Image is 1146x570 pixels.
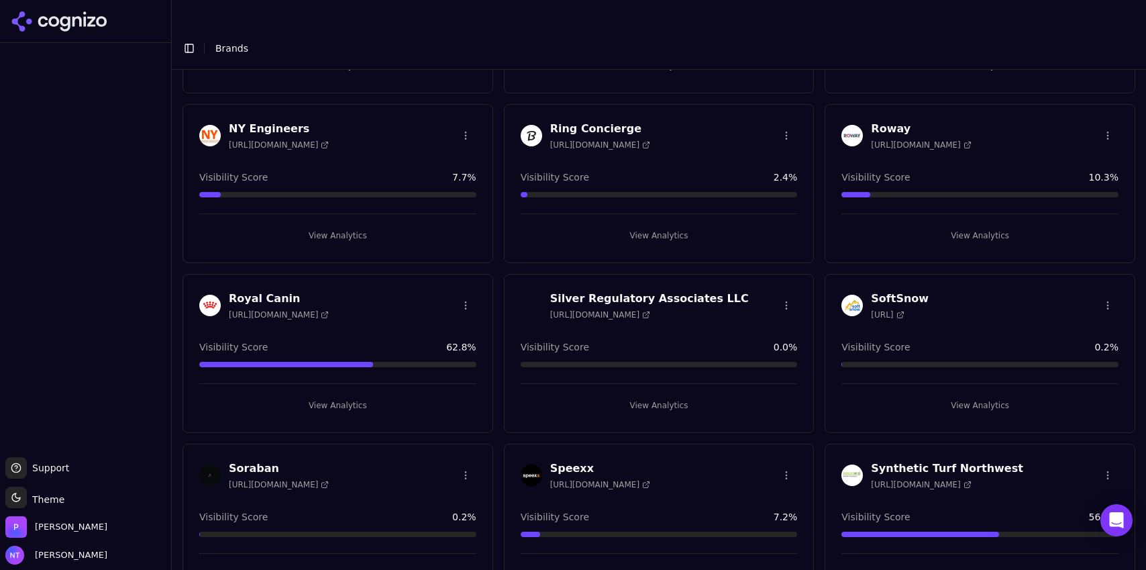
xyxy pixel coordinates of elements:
h3: Roway [871,121,971,137]
span: Visibility Score [199,510,268,524]
span: 7.2 % [774,510,798,524]
span: [URL] [871,310,904,320]
img: SoftSnow [841,295,863,316]
button: View Analytics [199,225,476,246]
span: [PERSON_NAME] [30,549,107,561]
img: Nate Tower [5,546,24,565]
span: [URL][DOMAIN_NAME] [550,479,650,490]
img: Ring Concierge [521,125,542,146]
span: [URL][DOMAIN_NAME] [229,310,329,320]
span: [URL][DOMAIN_NAME] [550,140,650,150]
span: Visibility Score [199,340,268,354]
h3: SoftSnow [871,291,929,307]
span: Brands [215,43,248,54]
span: Visibility Score [841,510,910,524]
span: Visibility Score [199,171,268,184]
span: [URL][DOMAIN_NAME] [229,140,329,150]
h3: Silver Regulatory Associates LLC [550,291,749,307]
span: Visibility Score [521,510,589,524]
span: 2.4 % [774,171,798,184]
h3: Ring Concierge [550,121,650,137]
span: Visibility Score [841,340,910,354]
span: [URL][DOMAIN_NAME] [229,479,329,490]
span: 10.3 % [1089,171,1118,184]
h3: Soraban [229,461,329,477]
h3: Synthetic Turf Northwest [871,461,1023,477]
img: NY Engineers [199,125,221,146]
span: 56.8 % [1089,510,1118,524]
span: Visibility Score [521,171,589,184]
nav: breadcrumb [215,42,248,55]
span: [URL][DOMAIN_NAME] [871,140,971,150]
img: Soraban [199,465,221,486]
span: [URL][DOMAIN_NAME] [550,310,650,320]
button: View Analytics [841,225,1118,246]
h3: NY Engineers [229,121,329,137]
button: View Analytics [521,395,798,416]
button: View Analytics [841,395,1118,416]
img: Perrill [5,516,27,538]
button: View Analytics [521,225,798,246]
span: 0.0 % [774,340,798,354]
span: 7.7 % [452,171,476,184]
span: [URL][DOMAIN_NAME] [871,479,971,490]
h3: Royal Canin [229,291,329,307]
div: Open Intercom Messenger [1100,504,1133,536]
img: Roway [841,125,863,146]
span: Perrill [35,521,107,533]
span: Theme [27,494,64,505]
span: 62.8 % [446,340,476,354]
span: Support [27,461,69,475]
img: Royal Canin [199,295,221,316]
span: 0.2 % [452,510,476,524]
span: Visibility Score [841,171,910,184]
span: Visibility Score [521,340,589,354]
img: Synthetic Turf Northwest [841,465,863,486]
button: Open user button [5,546,107,565]
img: Silver Regulatory Associates LLC [521,295,542,316]
h3: Speexx [550,461,650,477]
button: View Analytics [199,395,476,416]
button: Open organization switcher [5,516,107,538]
img: Speexx [521,465,542,486]
span: 0.2 % [1094,340,1118,354]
